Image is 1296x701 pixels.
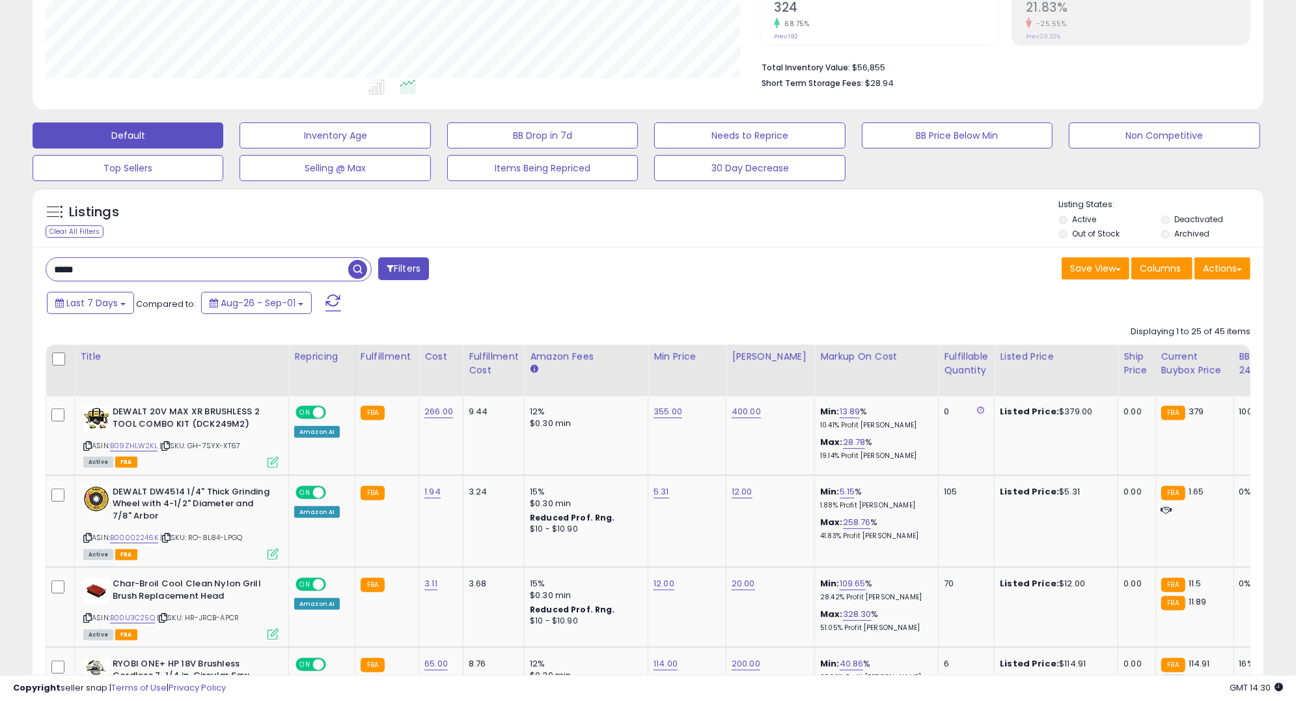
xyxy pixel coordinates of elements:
a: 40.86 [840,657,864,670]
div: ASIN: [83,578,279,638]
span: | SKU: GH-7SYX-XT67 [159,440,240,451]
small: -25.55% [1032,19,1067,29]
span: All listings currently available for purchase on Amazon [83,457,113,468]
span: Compared to: [136,298,196,310]
small: Amazon Fees. [530,364,538,375]
div: 0% [1239,486,1282,498]
div: 8.76 [469,658,514,670]
b: Listed Price: [1000,657,1059,670]
a: B00002246K [110,532,158,543]
p: 41.83% Profit [PERSON_NAME] [820,532,928,541]
div: 12% [530,658,638,670]
b: DEWALT 20V MAX XR BRUSHLESS 2 TOOL COMBO KIT (DCK249M2) [113,406,271,433]
div: $10 - $10.90 [530,524,638,535]
span: OFF [324,579,345,590]
p: 1.88% Profit [PERSON_NAME] [820,501,928,510]
a: 258.76 [843,516,871,529]
div: % [820,578,928,602]
div: Markup on Cost [820,350,933,364]
b: Max: [820,608,843,620]
b: Min: [820,485,840,498]
b: Min: [820,577,840,590]
b: Listed Price: [1000,405,1059,418]
span: OFF [324,487,345,498]
span: 11.89 [1189,595,1207,608]
label: Out of Stock [1072,228,1120,239]
button: BB Drop in 7d [447,122,638,149]
a: 355.00 [654,405,682,418]
button: 30 Day Decrease [654,155,845,181]
a: 400.00 [732,405,761,418]
div: 9.44 [469,406,514,418]
div: % [820,436,928,461]
span: FBA [115,457,137,468]
label: Archived [1174,228,1209,239]
div: % [820,517,928,541]
div: % [820,658,928,682]
div: % [820,406,928,430]
a: 3.11 [424,577,437,590]
strong: Copyright [13,681,61,694]
span: FBA [115,629,137,640]
img: 41dbSMyMOqL._SL40_.jpg [83,658,109,679]
small: FBA [361,658,385,672]
button: Save View [1062,257,1129,279]
div: % [820,608,928,633]
a: 5.15 [840,485,855,498]
div: 0% [1239,578,1282,590]
a: 200.00 [732,657,760,670]
div: 0.00 [1124,406,1145,418]
div: $10 - $10.90 [530,616,638,627]
div: 12% [530,406,638,418]
b: Short Term Storage Fees: [762,78,863,89]
span: $28.94 [865,77,894,89]
button: Selling @ Max [240,155,430,181]
span: ON [297,487,313,498]
div: 100% [1239,406,1282,418]
b: Max: [820,516,843,528]
small: FBA [1161,658,1185,672]
img: 51cqvp+fIGL._SL40_.jpg [83,486,109,512]
button: Default [33,122,223,149]
a: 20.00 [732,577,755,590]
div: Amazon AI [294,598,340,610]
a: Terms of Use [111,681,167,694]
p: 19.14% Profit [PERSON_NAME] [820,451,928,461]
div: 15% [530,578,638,590]
p: Listing States: [1059,199,1263,211]
small: FBA [1161,596,1185,610]
button: Top Sellers [33,155,223,181]
button: Items Being Repriced [447,155,638,181]
div: seller snap | | [13,682,226,694]
b: RYOBI ONE+ HP 18V Brushless Cordless 7-1/4 in. Circular Saw (Tool Only) PBLCS300B [113,658,271,698]
div: ASIN: [83,486,279,558]
div: $0.30 min [530,590,638,601]
span: Aug-26 - Sep-01 [221,296,296,309]
span: OFF [324,407,345,418]
div: Amazon AI [294,426,340,438]
h5: Listings [69,203,119,222]
b: Min: [820,657,840,670]
span: 11.5 [1189,577,1202,590]
a: 114.00 [654,657,678,670]
span: 379 [1189,405,1204,418]
div: 3.24 [469,486,514,498]
a: 65.00 [424,657,448,670]
p: 51.05% Profit [PERSON_NAME] [820,623,928,633]
button: Last 7 Days [47,292,134,314]
small: FBA [1161,578,1185,592]
span: All listings currently available for purchase on Amazon [83,549,113,560]
a: 13.89 [840,405,861,418]
div: Clear All Filters [46,225,103,238]
div: 6 [944,658,984,670]
div: 0 [944,406,984,418]
small: FBA [361,578,385,592]
a: 109.65 [840,577,866,590]
span: Columns [1140,262,1181,275]
a: 12.00 [732,485,752,498]
label: Active [1072,214,1096,225]
div: BB Share 24h. [1239,350,1287,377]
b: DEWALT DW4514 1/4" Thick Grinding Wheel with 4-1/2" Diameter and 7/8" Arbor [113,486,271,526]
span: 114.91 [1189,657,1210,670]
a: 266.00 [424,405,453,418]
